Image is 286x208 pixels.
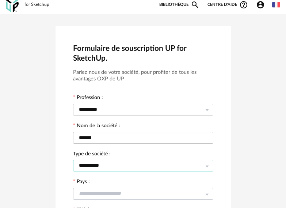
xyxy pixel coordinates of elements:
[191,0,199,9] span: Magnify icon
[73,179,90,186] label: Pays :
[272,1,280,9] img: fr
[73,44,213,63] h2: Formulaire de souscription UP for SketchUp.
[256,0,265,9] span: Account Circle icon
[207,0,248,9] span: Centre d'aideHelp Circle Outline icon
[24,2,49,8] div: for Sketchup
[239,0,248,9] span: Help Circle Outline icon
[73,69,213,83] h3: Parlez nous de votre société, pour profiter de tous les avantages OXP de UP
[256,0,268,9] span: Account Circle icon
[73,151,111,158] label: Type de société :
[73,123,120,130] label: Nom de la société :
[159,0,199,9] a: BibliothèqueMagnify icon
[73,95,103,102] label: Profession :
